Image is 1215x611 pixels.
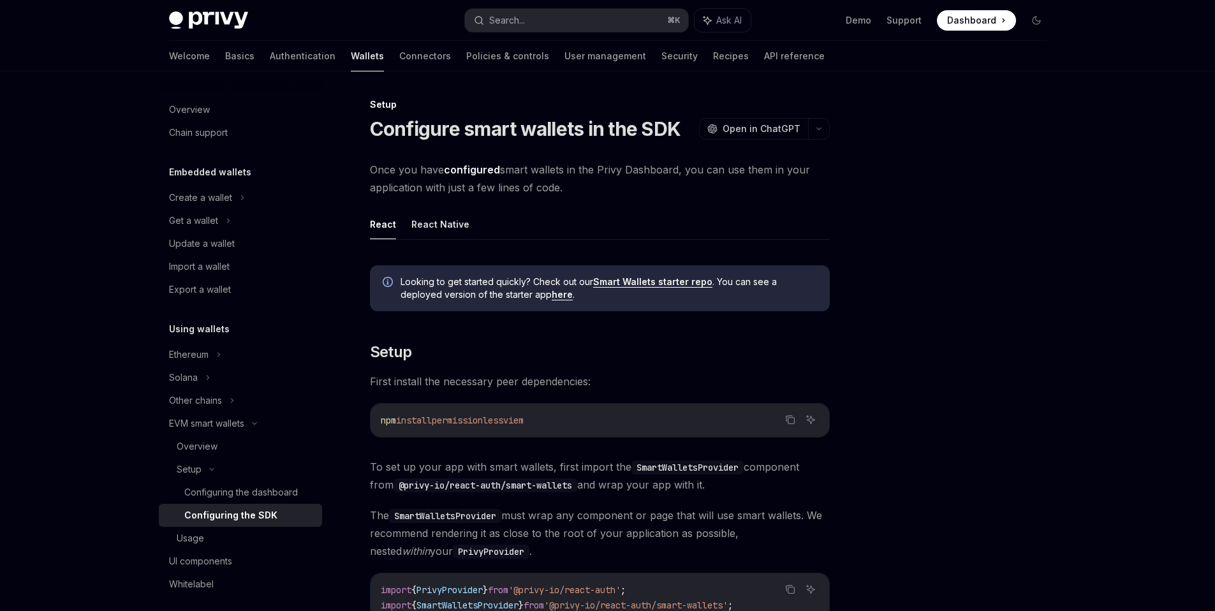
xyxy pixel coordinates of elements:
div: Update a wallet [169,236,235,251]
a: Support [887,14,922,27]
a: Dashboard [937,10,1016,31]
span: { [411,600,416,611]
span: ; [621,584,626,596]
span: import [381,584,411,596]
a: Usage [159,527,322,550]
span: Dashboard [947,14,996,27]
a: Wallets [351,41,384,71]
a: Connectors [399,41,451,71]
div: Ethereum [169,347,209,362]
svg: Info [383,277,395,290]
code: SmartWalletsProvider [389,509,501,523]
a: User management [564,41,646,71]
span: Looking to get started quickly? Check out our . You can see a deployed version of the starter app . [401,276,817,301]
a: Authentication [270,41,335,71]
div: Other chains [169,393,222,408]
span: } [483,584,488,596]
a: Security [661,41,698,71]
a: Whitelabel [159,573,322,596]
a: Update a wallet [159,232,322,255]
a: Import a wallet [159,255,322,278]
span: Once you have smart wallets in the Privy Dashboard, you can use them in your application with jus... [370,161,830,196]
div: Import a wallet [169,259,230,274]
span: Open in ChatGPT [723,122,800,135]
code: @privy-io/react-auth/smart-wallets [394,478,577,492]
button: Ask AI [695,9,751,32]
a: Policies & controls [466,41,549,71]
span: { [411,584,416,596]
a: Demo [846,14,871,27]
span: PrivyProvider [416,584,483,596]
div: Solana [169,370,198,385]
span: from [488,584,508,596]
button: Ask AI [802,411,819,428]
span: To set up your app with smart wallets, first import the component from and wrap your app with it. [370,458,830,494]
div: Configuring the dashboard [184,485,298,500]
a: Overview [159,98,322,121]
a: configured [444,163,500,177]
span: The must wrap any component or page that will use smart wallets. We recommend rendering it as clo... [370,506,830,560]
div: Get a wallet [169,213,218,228]
h5: Embedded wallets [169,165,251,180]
a: Overview [159,435,322,458]
a: Chain support [159,121,322,144]
span: Setup [370,342,412,362]
a: Recipes [713,41,749,71]
div: Export a wallet [169,282,231,297]
div: UI components [169,554,232,569]
code: PrivyProvider [453,545,529,559]
div: Overview [169,102,210,117]
span: install [396,415,432,426]
div: Setup [370,98,830,111]
div: Chain support [169,125,228,140]
div: Overview [177,439,217,454]
div: Setup [177,462,202,477]
button: Copy the contents from the code block [782,581,799,598]
img: dark logo [169,11,248,29]
div: Whitelabel [169,577,214,592]
span: permissionless [432,415,503,426]
span: SmartWalletsProvider [416,600,519,611]
a: Basics [225,41,254,71]
button: React [370,209,396,239]
a: Welcome [169,41,210,71]
div: Usage [177,531,204,546]
button: Open in ChatGPT [699,118,808,140]
span: import [381,600,411,611]
div: EVM smart wallets [169,416,244,431]
span: from [524,600,544,611]
button: Search...⌘K [465,9,688,32]
code: SmartWalletsProvider [631,460,744,475]
span: } [519,600,524,611]
div: Configuring the SDK [184,508,277,523]
a: Configuring the SDK [159,504,322,527]
a: Configuring the dashboard [159,481,322,504]
a: Export a wallet [159,278,322,301]
span: viem [503,415,524,426]
button: Ask AI [802,581,819,598]
button: Copy the contents from the code block [782,411,799,428]
span: npm [381,415,396,426]
button: Toggle dark mode [1026,10,1047,31]
h5: Using wallets [169,321,230,337]
span: '@privy-io/react-auth/smart-wallets' [544,600,728,611]
button: React Native [411,209,469,239]
span: ⌘ K [667,15,681,26]
div: Search... [489,13,525,28]
a: here [552,289,573,300]
a: UI components [159,550,322,573]
div: Create a wallet [169,190,232,205]
a: Smart Wallets starter repo [593,276,712,288]
span: Ask AI [716,14,742,27]
span: '@privy-io/react-auth' [508,584,621,596]
span: First install the necessary peer dependencies: [370,372,830,390]
a: API reference [764,41,825,71]
em: within [402,545,430,557]
h1: Configure smart wallets in the SDK [370,117,681,140]
span: ; [728,600,733,611]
